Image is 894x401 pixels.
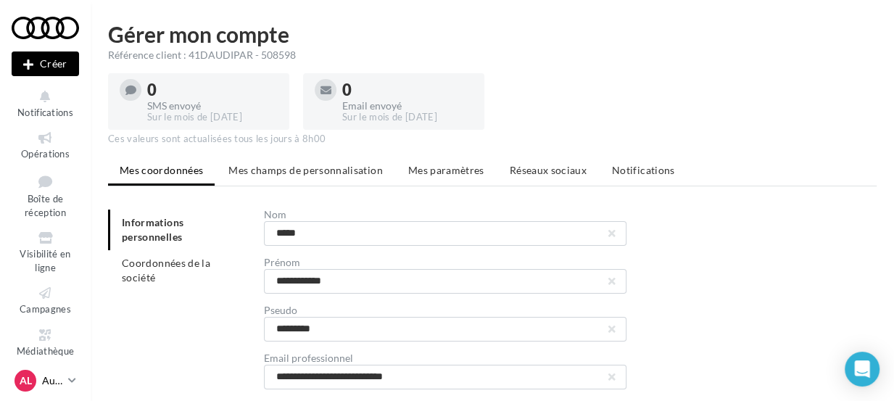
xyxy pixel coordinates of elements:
span: Mes paramètres [408,164,484,176]
div: Référence client : 41DAUDIPAR - 508598 [108,48,877,62]
div: 0 [342,82,473,98]
div: Email professionnel [264,353,626,363]
a: Visibilité en ligne [12,227,79,276]
a: Campagnes [12,282,79,318]
p: Audi LAON [42,373,62,388]
a: Opérations [12,127,79,162]
span: Campagnes [20,303,71,315]
div: Email envoyé [342,101,473,111]
span: Visibilité en ligne [20,248,70,273]
div: Nom [264,210,626,220]
div: Pseudo [264,305,626,315]
h1: Gérer mon compte [108,23,877,45]
span: AL [20,373,32,388]
span: Médiathèque [17,345,75,357]
span: Opérations [21,148,70,160]
span: Réseaux sociaux [510,164,587,176]
div: Sur le mois de [DATE] [147,111,278,124]
div: Prénom [264,257,626,268]
button: Notifications [12,86,79,121]
div: Sur le mois de [DATE] [342,111,473,124]
span: Notifications [612,164,675,176]
div: 0 [147,82,278,98]
span: Coordonnées de la société [122,257,210,284]
span: Boîte de réception [25,193,66,218]
span: Mes champs de personnalisation [228,164,383,176]
div: Open Intercom Messenger [845,352,879,386]
button: Créer [12,51,79,76]
div: SMS envoyé [147,101,278,111]
span: Notifications [17,107,73,118]
div: Ces valeurs sont actualisées tous les jours à 8h00 [108,133,877,146]
a: Médiathèque [12,324,79,360]
a: AL Audi LAON [12,367,79,394]
a: Boîte de réception [12,169,79,222]
div: Nouvelle campagne [12,51,79,76]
